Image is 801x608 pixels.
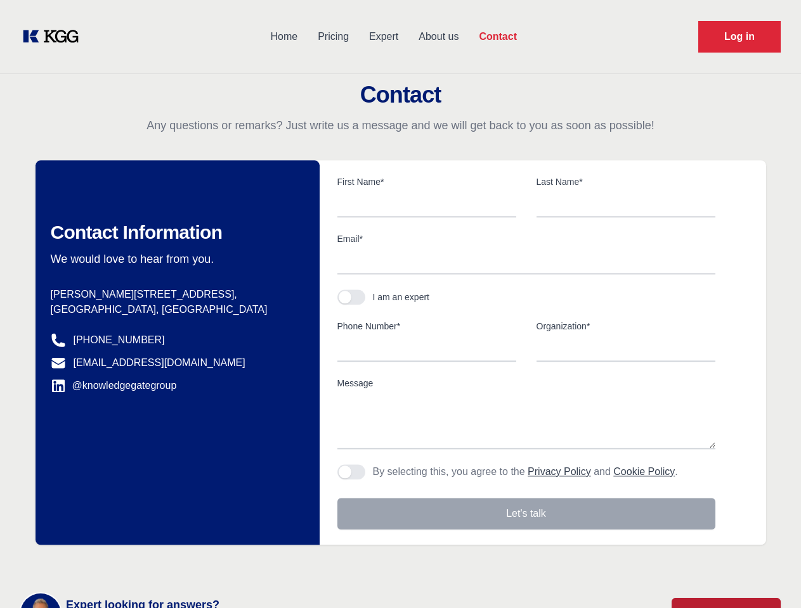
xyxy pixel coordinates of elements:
a: About us [408,20,469,53]
a: Cookie Policy [613,466,675,477]
a: Pricing [308,20,359,53]
a: Expert [359,20,408,53]
div: I am an expert [373,291,430,303]
button: Let's talk [337,498,715,529]
h2: Contact [15,82,786,108]
a: Request Demo [698,21,781,53]
p: We would love to hear from you. [51,251,299,267]
p: By selecting this, you agree to the and . [373,464,678,479]
a: KOL Knowledge Platform: Talk to Key External Experts (KEE) [20,27,89,47]
label: Organization* [537,320,715,332]
label: Phone Number* [337,320,516,332]
p: [PERSON_NAME][STREET_ADDRESS], [51,287,299,302]
a: Home [260,20,308,53]
p: Any questions or remarks? Just write us a message and we will get back to you as soon as possible! [15,118,786,133]
p: [GEOGRAPHIC_DATA], [GEOGRAPHIC_DATA] [51,302,299,317]
label: Last Name* [537,175,715,188]
a: @knowledgegategroup [51,378,177,393]
iframe: Chat Widget [738,547,801,608]
label: Message [337,377,715,389]
h2: Contact Information [51,221,299,244]
a: [EMAIL_ADDRESS][DOMAIN_NAME] [74,355,245,370]
a: Contact [469,20,527,53]
label: Email* [337,232,715,245]
a: [PHONE_NUMBER] [74,332,165,348]
label: First Name* [337,175,516,188]
a: Privacy Policy [528,466,591,477]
